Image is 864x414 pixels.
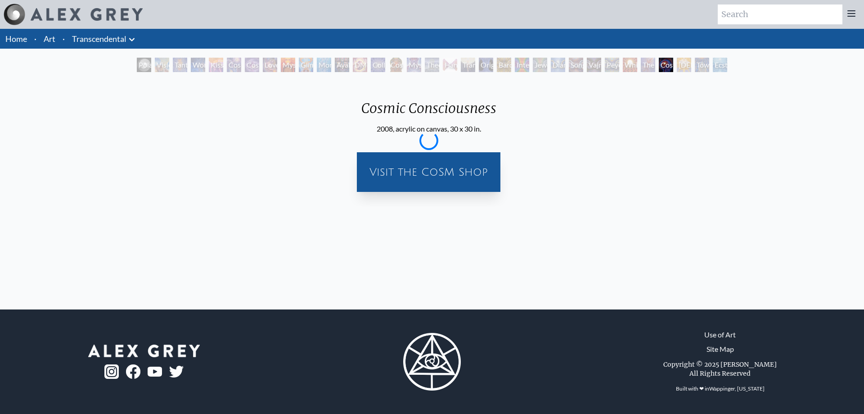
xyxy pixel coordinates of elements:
[209,58,223,72] div: Kiss of the [MEDICAL_DATA]
[689,369,751,378] div: All Rights Reserved
[569,58,583,72] div: Song of Vajra Being
[389,58,403,72] div: Cosmic [DEMOGRAPHIC_DATA]
[709,385,765,392] a: Wappinger, [US_STATE]
[605,58,619,72] div: Peyote Being
[461,58,475,72] div: Transfiguration
[362,158,495,187] a: Visit the CoSM Shop
[515,58,529,72] div: Interbeing
[317,58,331,72] div: Monochord
[137,58,151,72] div: Polar Unity Spiral
[245,58,259,72] div: Cosmic Artist
[59,29,68,49] li: ·
[31,29,40,49] li: ·
[407,58,421,72] div: Mystic Eye
[155,58,169,72] div: Visionary Origin of Language
[44,32,55,45] a: Art
[371,58,385,72] div: Collective Vision
[533,58,547,72] div: Jewel Being
[672,382,768,396] div: Built with ❤ in
[354,123,504,134] div: 2008, acrylic on canvas, 30 x 30 in.
[281,58,295,72] div: Mysteriosa 2
[191,58,205,72] div: Wonder
[663,360,777,369] div: Copyright © 2025 [PERSON_NAME]
[695,58,709,72] div: Toward the One
[425,58,439,72] div: Theologue
[173,58,187,72] div: Tantra
[353,58,367,72] div: DMT - The Spirit Molecule
[677,58,691,72] div: [DEMOGRAPHIC_DATA]
[706,344,734,355] a: Site Map
[659,58,673,72] div: Cosmic Consciousness
[104,364,119,379] img: ig-logo.png
[169,366,184,378] img: twitter-logo.png
[551,58,565,72] div: Diamond Being
[718,5,842,24] input: Search
[126,364,140,379] img: fb-logo.png
[72,32,126,45] a: Transcendental
[299,58,313,72] div: Glimpsing the Empyrean
[5,34,27,44] a: Home
[713,58,727,72] div: Ecstasy
[227,58,241,72] div: Cosmic Creativity
[263,58,277,72] div: Love is a Cosmic Force
[479,58,493,72] div: Original Face
[148,367,162,377] img: youtube-logo.png
[497,58,511,72] div: Bardo Being
[443,58,457,72] div: Hands that See
[641,58,655,72] div: The Great Turn
[623,58,637,72] div: White Light
[354,100,504,123] div: Cosmic Consciousness
[704,329,736,340] a: Use of Art
[587,58,601,72] div: Vajra Being
[335,58,349,72] div: Ayahuasca Visitation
